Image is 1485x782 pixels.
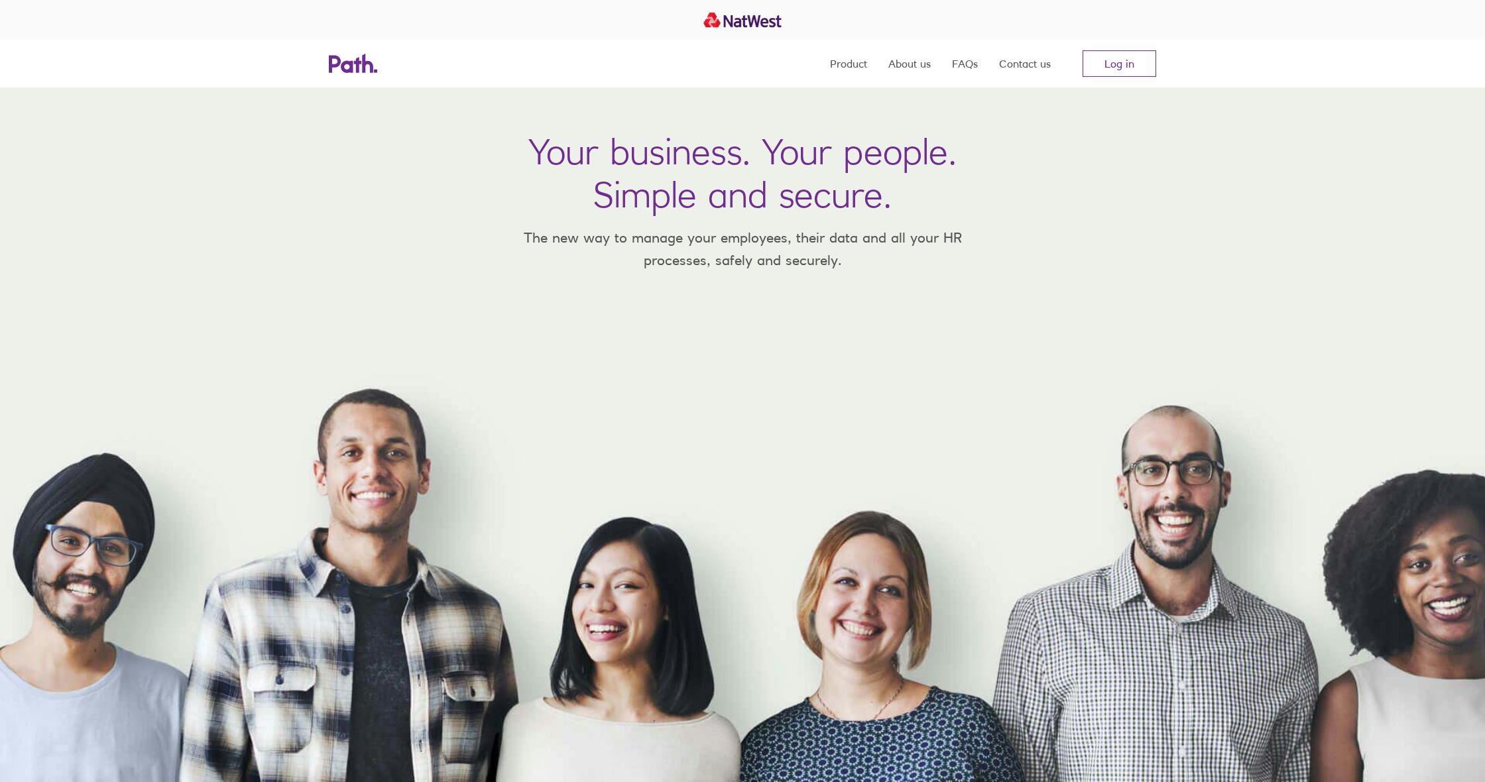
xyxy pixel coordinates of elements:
[952,40,978,87] a: FAQs
[528,130,957,216] h1: Your business. Your people. Simple and secure.
[830,40,867,87] a: Product
[1083,50,1156,77] a: Log in
[999,40,1051,87] a: Contact us
[504,227,981,271] p: The new way to manage your employees, their data and all your HR processes, safely and securely.
[888,40,931,87] a: About us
